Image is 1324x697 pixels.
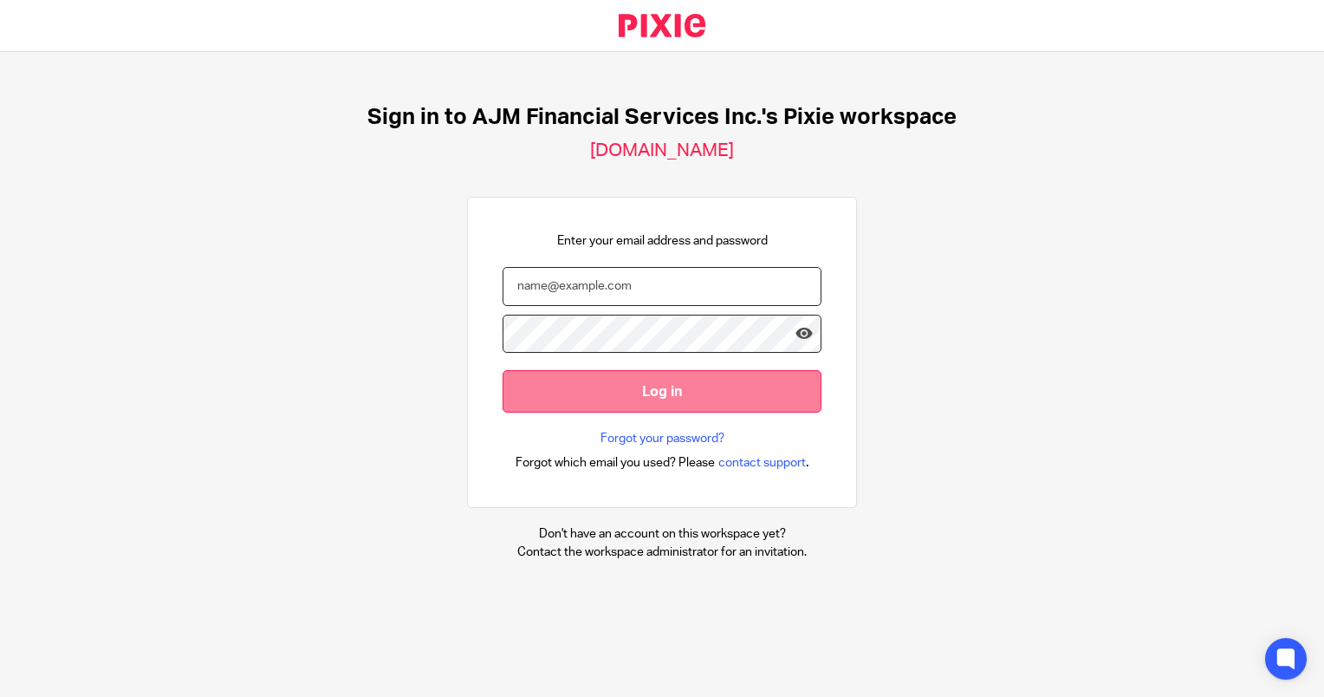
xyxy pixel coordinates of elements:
p: Contact the workspace administrator for an invitation. [517,544,807,561]
h1: Sign in to AJM Financial Services Inc.'s Pixie workspace [367,104,957,131]
input: Log in [503,370,821,413]
span: contact support [718,454,806,472]
a: Forgot your password? [600,430,724,447]
p: Don't have an account on this workspace yet? [517,525,807,543]
div: . [516,453,809,472]
input: name@example.com [503,267,821,306]
span: Forgot which email you used? Please [516,454,715,472]
p: Enter your email address and password [557,232,768,250]
h2: [DOMAIN_NAME] [590,140,734,162]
